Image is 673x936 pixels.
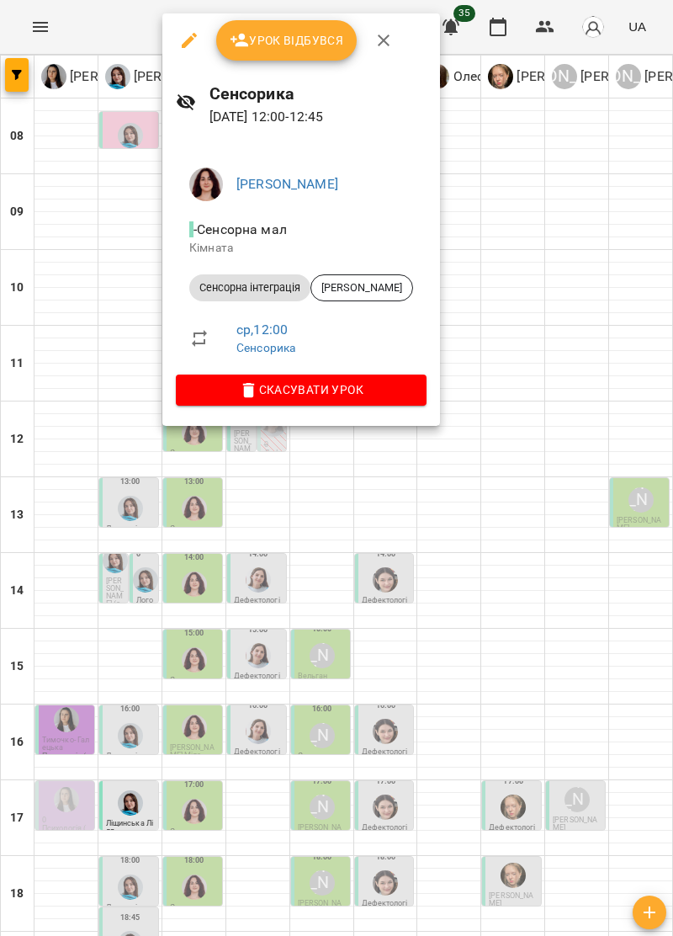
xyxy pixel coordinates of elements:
a: ср , 12:00 [236,322,288,338]
p: [DATE] 12:00 - 12:45 [209,107,427,127]
a: Сенсорика [236,341,295,354]
span: [PERSON_NAME] [311,280,412,295]
p: Кімната [189,240,413,257]
a: [PERSON_NAME] [236,176,338,192]
span: Урок відбувся [230,30,344,51]
span: Скасувати Урок [189,380,413,400]
button: Урок відбувся [216,20,358,61]
span: - Сенсорна мал [189,221,290,237]
h6: Сенсорика [209,81,427,107]
button: Скасувати Урок [176,375,427,405]
span: Сенсорна інтеграція [189,280,310,295]
img: 170a41ecacc6101aff12a142c38b6f34.jpeg [189,168,223,201]
div: [PERSON_NAME] [310,274,413,301]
